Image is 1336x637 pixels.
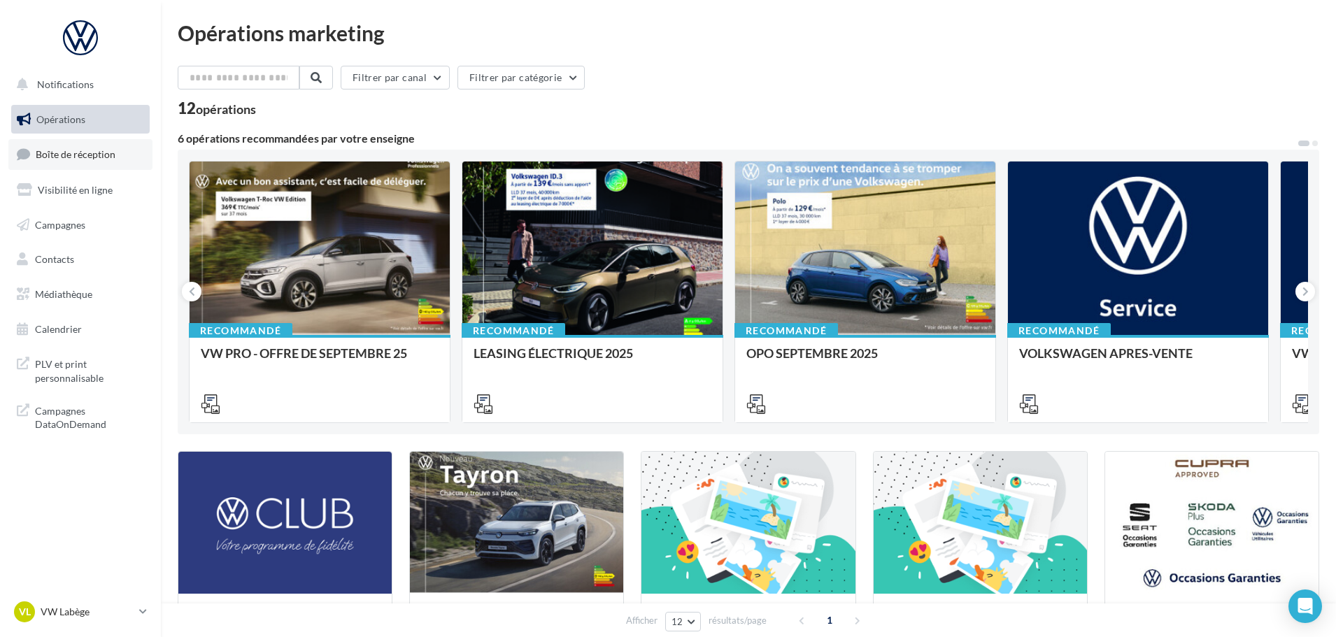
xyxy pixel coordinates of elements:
span: Campagnes [35,218,85,230]
div: 12 [178,101,256,116]
a: Opérations [8,105,152,134]
div: VOLKSWAGEN APRES-VENTE [1019,346,1257,374]
span: Boîte de réception [36,148,115,160]
span: résultats/page [709,614,767,627]
a: Campagnes [8,210,152,240]
a: Calendrier [8,315,152,344]
div: 6 opérations recommandées par votre enseigne [178,133,1297,144]
div: Recommandé [189,323,292,338]
p: VW Labège [41,605,134,619]
div: VW PRO - OFFRE DE SEPTEMBRE 25 [201,346,439,374]
div: LEASING ÉLECTRIQUE 2025 [474,346,711,374]
div: Opérations marketing [178,22,1319,43]
span: Visibilité en ligne [38,184,113,196]
a: Visibilité en ligne [8,176,152,205]
div: Recommandé [1007,323,1111,338]
div: Recommandé [734,323,838,338]
a: Médiathèque [8,280,152,309]
a: Boîte de réception [8,139,152,169]
span: 12 [671,616,683,627]
div: opérations [196,103,256,115]
span: Afficher [626,614,658,627]
span: Contacts [35,253,74,265]
button: Notifications [8,70,147,99]
a: PLV et print personnalisable [8,349,152,390]
a: Contacts [8,245,152,274]
span: Campagnes DataOnDemand [35,401,144,431]
div: Recommandé [462,323,565,338]
span: VL [19,605,31,619]
button: 12 [665,612,701,631]
div: Open Intercom Messenger [1288,589,1322,623]
span: PLV et print personnalisable [35,355,144,385]
button: Filtrer par catégorie [457,66,585,90]
a: VL VW Labège [11,599,150,625]
span: Opérations [36,113,85,125]
span: Médiathèque [35,288,92,300]
span: 1 [818,609,841,631]
span: Calendrier [35,323,82,335]
span: Notifications [37,78,94,90]
a: Campagnes DataOnDemand [8,396,152,437]
div: OPO SEPTEMBRE 2025 [746,346,984,374]
button: Filtrer par canal [341,66,450,90]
